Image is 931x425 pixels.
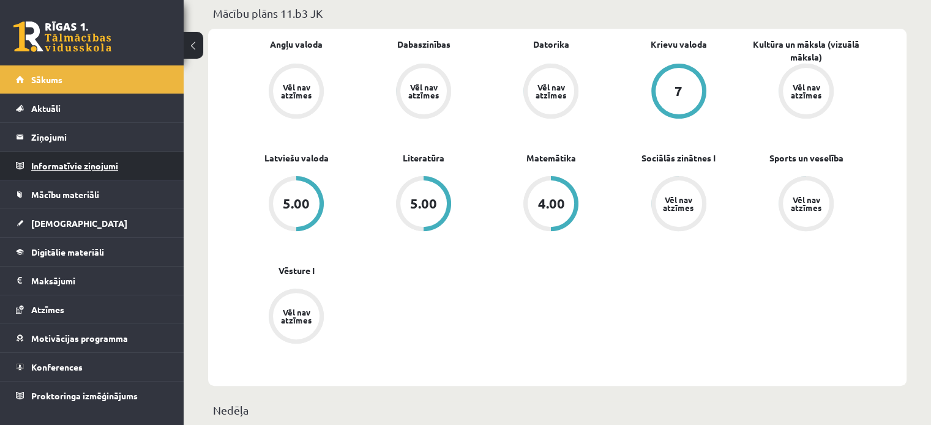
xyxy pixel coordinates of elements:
span: Sākums [31,74,62,85]
a: Angļu valoda [270,38,323,51]
a: Aktuāli [16,94,168,122]
a: Atzīmes [16,295,168,323]
a: [DEMOGRAPHIC_DATA] [16,209,168,237]
a: Vēl nav atzīmes [233,289,360,346]
a: Vēl nav atzīmes [742,64,870,121]
a: Latviešu valoda [264,152,329,164]
a: Sākums [16,65,168,94]
a: 5.00 [360,176,487,234]
span: Digitālie materiāli [31,246,104,257]
a: Informatīvie ziņojumi [16,152,168,180]
a: Vēl nav atzīmes [615,176,742,234]
span: [DEMOGRAPHIC_DATA] [31,218,127,229]
div: Vēl nav atzīmes [534,83,568,99]
legend: Ziņojumi [31,123,168,151]
div: 5.00 [283,197,310,210]
div: Vēl nav atzīmes [279,308,313,324]
a: Dabaszinības [397,38,451,51]
p: Nedēļa [213,402,902,418]
a: 5.00 [233,176,360,234]
span: Aktuāli [31,103,61,114]
a: Vēl nav atzīmes [487,64,615,121]
a: Literatūra [403,152,444,164]
div: Vēl nav atzīmes [279,83,313,99]
a: Vēsture I [279,264,315,277]
div: Vēl nav atzīmes [662,196,696,212]
a: Vēl nav atzīmes [742,176,870,234]
a: Matemātika [526,152,576,164]
div: Vēl nav atzīmes [789,196,823,212]
a: Krievu valoda [651,38,707,51]
a: Digitālie materiāli [16,238,168,266]
a: 7 [615,64,742,121]
span: Motivācijas programma [31,333,128,344]
div: Vēl nav atzīmes [406,83,441,99]
a: Vēl nav atzīmes [360,64,487,121]
span: Konferences [31,361,83,372]
legend: Maksājumi [31,267,168,295]
a: Konferences [16,353,168,381]
div: 5.00 [410,197,437,210]
span: Proktoringa izmēģinājums [31,390,138,401]
a: 4.00 [487,176,615,234]
a: Kultūra un māksla (vizuālā māksla) [742,38,870,64]
a: Maksājumi [16,267,168,295]
a: Vēl nav atzīmes [233,64,360,121]
a: Mācību materiāli [16,180,168,209]
span: Atzīmes [31,304,64,315]
a: Datorika [533,38,569,51]
legend: Informatīvie ziņojumi [31,152,168,180]
a: Sociālās zinātnes I [641,152,716,164]
a: Motivācijas programma [16,324,168,352]
div: Vēl nav atzīmes [789,83,823,99]
div: 4.00 [537,197,564,210]
div: 7 [675,84,682,98]
a: Sports un veselība [769,152,843,164]
a: Proktoringa izmēģinājums [16,382,168,410]
a: Rīgas 1. Tālmācības vidusskola [13,21,111,52]
span: Mācību materiāli [31,189,99,200]
p: Mācību plāns 11.b3 JK [213,5,902,21]
a: Ziņojumi [16,123,168,151]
